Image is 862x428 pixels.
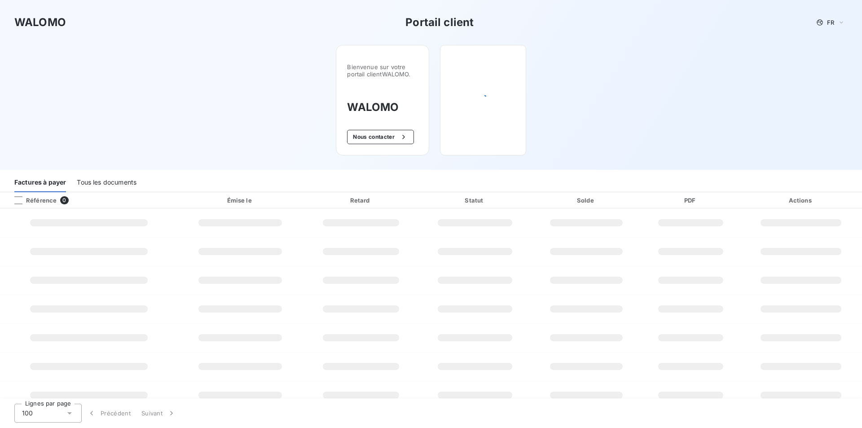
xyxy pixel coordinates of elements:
span: Bienvenue sur votre portail client WALOMO . [347,63,418,78]
div: Tous les documents [77,173,136,192]
button: Suivant [136,404,181,423]
div: Solde [533,196,639,205]
span: FR [827,19,834,26]
div: Factures à payer [14,173,66,192]
div: Statut [420,196,529,205]
h3: Portail client [405,14,474,31]
div: Retard [305,196,417,205]
div: Émise le [179,196,301,205]
button: Nous contacter [347,130,413,144]
div: Référence [7,196,57,204]
h3: WALOMO [14,14,66,31]
span: 100 [22,409,33,418]
span: 0 [60,196,68,204]
div: PDF [643,196,738,205]
h3: WALOMO [347,99,418,115]
button: Précédent [82,404,136,423]
div: Actions [742,196,860,205]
